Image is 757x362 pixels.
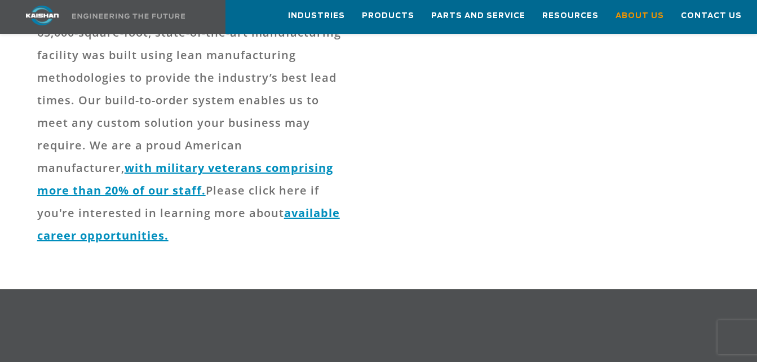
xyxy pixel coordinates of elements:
span: Products [362,10,414,23]
a: About Us [616,1,664,31]
a: Contact Us [681,1,742,31]
a: with military veterans comprising more than 20% of our staff. [37,160,333,198]
span: About Us [616,10,664,23]
span: Parts and Service [431,10,525,23]
span: Industries [288,10,345,23]
img: Engineering the future [72,14,185,19]
a: Industries [288,1,345,31]
a: Parts and Service [431,1,525,31]
span: Resources [542,10,599,23]
a: Products [362,1,414,31]
a: Resources [542,1,599,31]
span: Contact Us [681,10,742,23]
